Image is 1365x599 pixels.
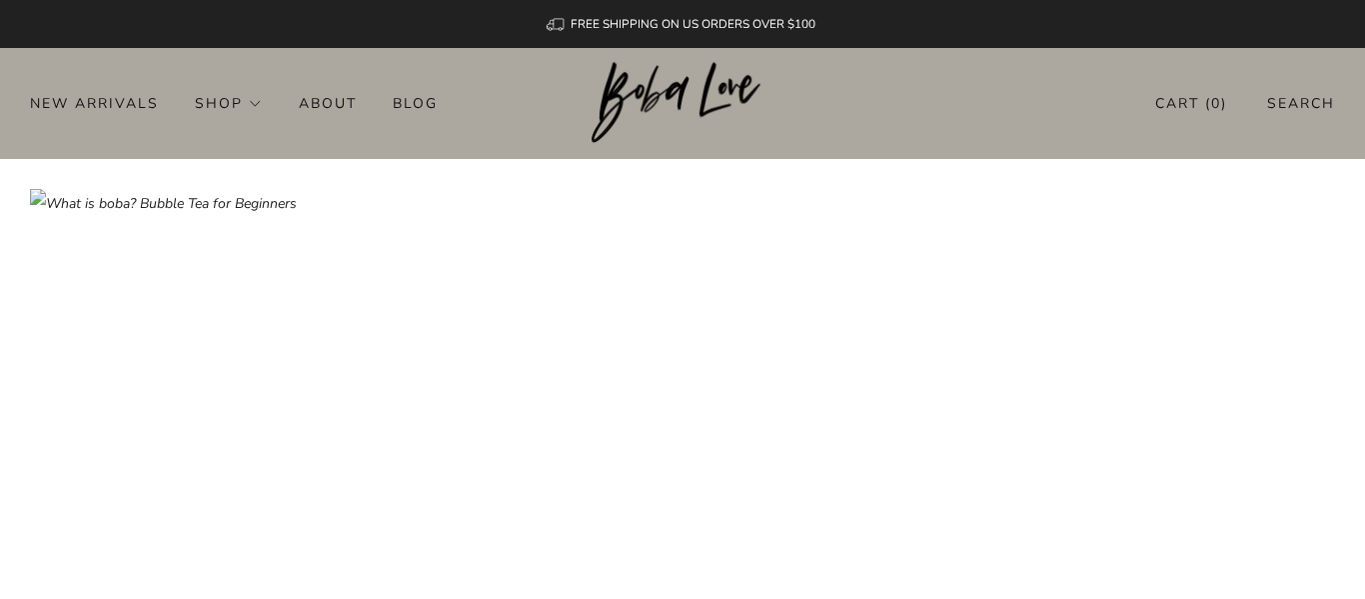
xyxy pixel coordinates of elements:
a: About [299,87,357,119]
a: Blog [393,87,438,119]
a: Cart [1155,87,1227,120]
a: New Arrivals [30,87,159,119]
items-count: 0 [1211,94,1221,113]
a: Boba Love [592,62,774,145]
a: Search [1267,87,1335,120]
span: FREE SHIPPING ON US ORDERS OVER $100 [571,16,815,32]
a: Shop [195,87,263,119]
img: Boba Love [592,62,774,144]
